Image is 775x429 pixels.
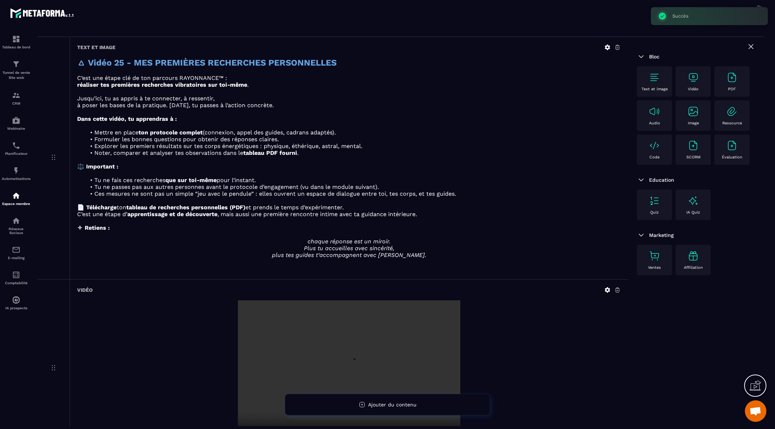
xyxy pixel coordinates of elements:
p: Code [649,155,659,159]
img: text-image no-wra [649,140,660,151]
strong: 🜂 Vidéo 25 - MES PREMIÈRES RECHERCHES PERSONNELLES [77,58,337,68]
strong: que sur toi-même [165,177,217,183]
p: Affiliation [684,265,703,270]
strong: tableau PDF fourni [243,149,297,156]
a: formationformationTunnel de vente Site web [2,54,30,86]
span: Noter, comparer et analyser tes observations dans le [94,149,243,156]
strong: apprentissage et de découverte [127,211,217,218]
span: Ajouter du contenu [368,402,417,407]
strong: ton protocole complet [138,129,203,136]
img: social-network [12,216,20,225]
a: automationsautomationsEspace membre [2,186,30,211]
span: (connexion, appel des guides, cadrans adaptés). [203,129,336,136]
img: arrow-down [637,52,645,61]
img: formation [12,60,20,68]
a: social-networksocial-networkRéseaux Sociaux [2,211,30,240]
h6: Vidéo [77,287,93,293]
a: formationformationCRM [2,86,30,111]
img: text-image no-wra [687,72,699,83]
strong: 🝊 Retiens : [77,224,110,231]
img: text-image no-wra [649,250,660,262]
span: Bloc [649,54,659,59]
em: chaque réponse est un miroir. [307,238,390,245]
h6: Text et image [77,44,116,50]
p: PDF [728,87,736,91]
a: accountantaccountantComptabilité [2,265,30,290]
a: formationformationTableau de bord [2,29,30,54]
p: Image [688,121,699,125]
img: formation [12,91,20,100]
img: text-image no-wra [649,72,660,83]
p: Audio [649,121,660,125]
p: Ressource [722,121,742,125]
span: . [297,149,299,156]
p: SCORM [686,155,700,159]
img: text-image [687,195,699,206]
img: arrow-down [637,231,645,239]
span: Marketing [649,232,674,238]
img: text-image no-wra [687,140,699,151]
p: Tunnel de vente Site web [2,70,30,80]
span: et prends le temps d’expérimenter. [245,204,344,211]
p: Planificateur [2,152,30,156]
em: Plus tu accueilles avec sincérité, [304,245,394,252]
img: automations [12,191,20,200]
a: automationsautomationsAutomatisations [2,161,30,186]
span: C’est une étape clé de ton parcours RAYONNANCE™ : [77,75,227,81]
span: Mettre en place [94,129,138,136]
img: logo [10,6,75,19]
a: Ouvrir le chat [745,400,766,422]
span: Jusqu’ici, tu as appris à te connecter, à ressentir, [77,95,215,102]
a: schedulerschedulerPlanificateur [2,136,30,161]
img: text-image no-wra [649,106,660,117]
img: text-image [687,250,699,262]
p: Ventes [648,265,661,270]
span: , mais aussi une première rencontre intime avec ta guidance intérieure. [217,211,417,218]
img: text-image no-wra [726,72,738,83]
span: Ces mesures ne sont pas un simple “jeu avec le pendule” : elles ouvrent un espace de dialogue ent... [94,190,456,197]
p: Vidéo [688,87,699,91]
strong: 📄 Télécharge [77,204,117,211]
strong: tableau de recherches personnelles (PDF) [126,204,245,211]
p: IA prospects [2,306,30,310]
img: text-image no-wra [649,195,660,206]
img: text-image no-wra [726,106,738,117]
img: formation [12,35,20,43]
em: plus tes guides t’accompagnent avec [PERSON_NAME]. [272,252,426,258]
p: Tableau de bord [2,45,30,49]
img: text-image no-wra [687,106,699,117]
p: Espace membre [2,202,30,206]
p: CRM [2,101,30,105]
a: emailemailE-mailing [2,240,30,265]
img: automations [12,296,20,304]
span: Explorer les premiers résultats sur tes corps énergétiques : physique, éthérique, astral, mental. [94,143,362,149]
img: arrow-down [637,176,645,184]
span: . [247,81,249,88]
span: Tu ne passes pas aux autres personnes avant le protocole d’engagement (vu dans le module suivant). [94,183,379,190]
img: automations [12,116,20,125]
span: pour l’instant. [217,177,256,183]
span: C’est une étape d’ [77,211,127,218]
span: Education [649,177,674,183]
img: scheduler [12,141,20,150]
img: accountant [12,271,20,279]
p: Réseaux Sociaux [2,227,30,235]
strong: réaliser tes premières recherches vibratoires sur toi-même [77,81,247,88]
p: E-mailing [2,256,30,260]
p: Automatisations [2,177,30,181]
p: Webinaire [2,127,30,130]
a: automationsautomationsWebinaire [2,111,30,136]
p: IA Quiz [686,210,700,215]
img: email [12,246,20,254]
span: Formuler les bonnes questions pour obtenir des réponses claires. [94,136,279,143]
img: text-image no-wra [726,140,738,151]
span: à poser les bases de la pratique. [DATE], tu passes à l’action concrète. [77,102,274,109]
p: Quiz [650,210,659,215]
span: Tu ne fais ces recherches [94,177,165,183]
p: Évaluation [722,155,742,159]
p: Comptabilité [2,281,30,285]
img: automations [12,166,20,175]
span: ton [117,204,126,211]
p: Text et image [642,87,668,91]
strong: Dans cette vidéo, tu apprendras à : [77,115,177,122]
